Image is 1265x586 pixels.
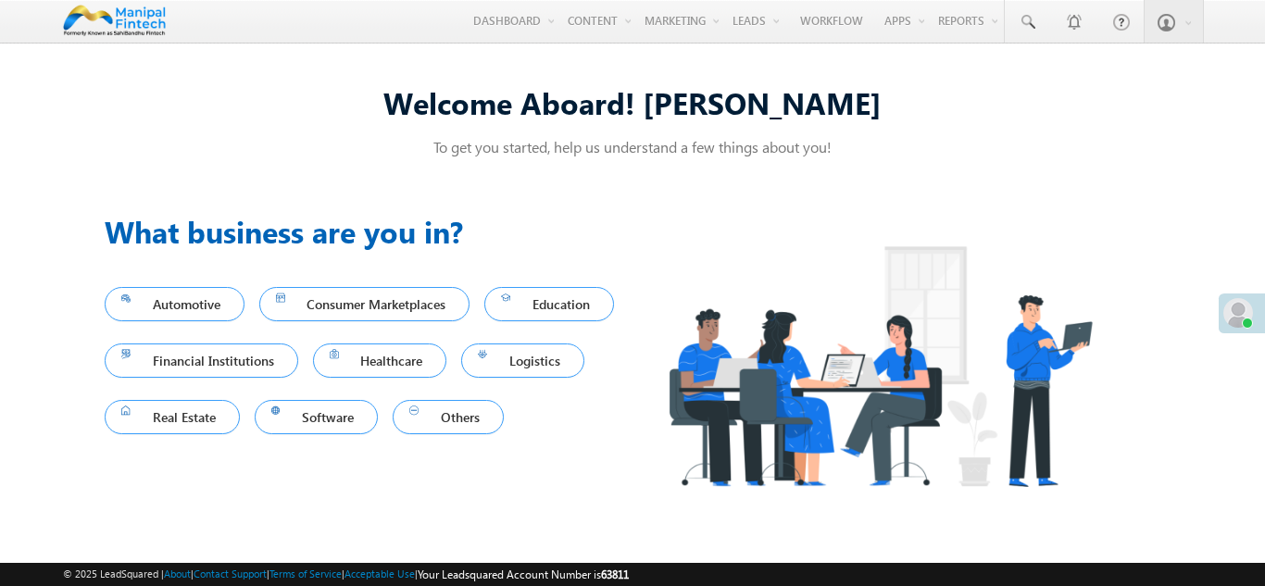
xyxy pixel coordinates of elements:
[105,82,1160,122] div: Welcome Aboard! [PERSON_NAME]
[276,292,454,317] span: Consumer Marketplaces
[418,567,629,581] span: Your Leadsquared Account Number is
[501,292,597,317] span: Education
[269,567,342,580] a: Terms of Service
[632,209,1127,523] img: Industry.png
[105,209,632,254] h3: What business are you in?
[478,348,568,373] span: Logistics
[271,405,362,430] span: Software
[105,137,1160,156] p: To get you started, help us understand a few things about you!
[344,567,415,580] a: Acceptable Use
[121,348,282,373] span: Financial Institutions
[63,5,166,37] img: Custom Logo
[164,567,191,580] a: About
[63,566,629,583] span: © 2025 LeadSquared | | | | |
[601,567,629,581] span: 63811
[409,405,487,430] span: Others
[330,348,431,373] span: Healthcare
[121,405,223,430] span: Real Estate
[121,292,228,317] span: Automotive
[194,567,267,580] a: Contact Support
